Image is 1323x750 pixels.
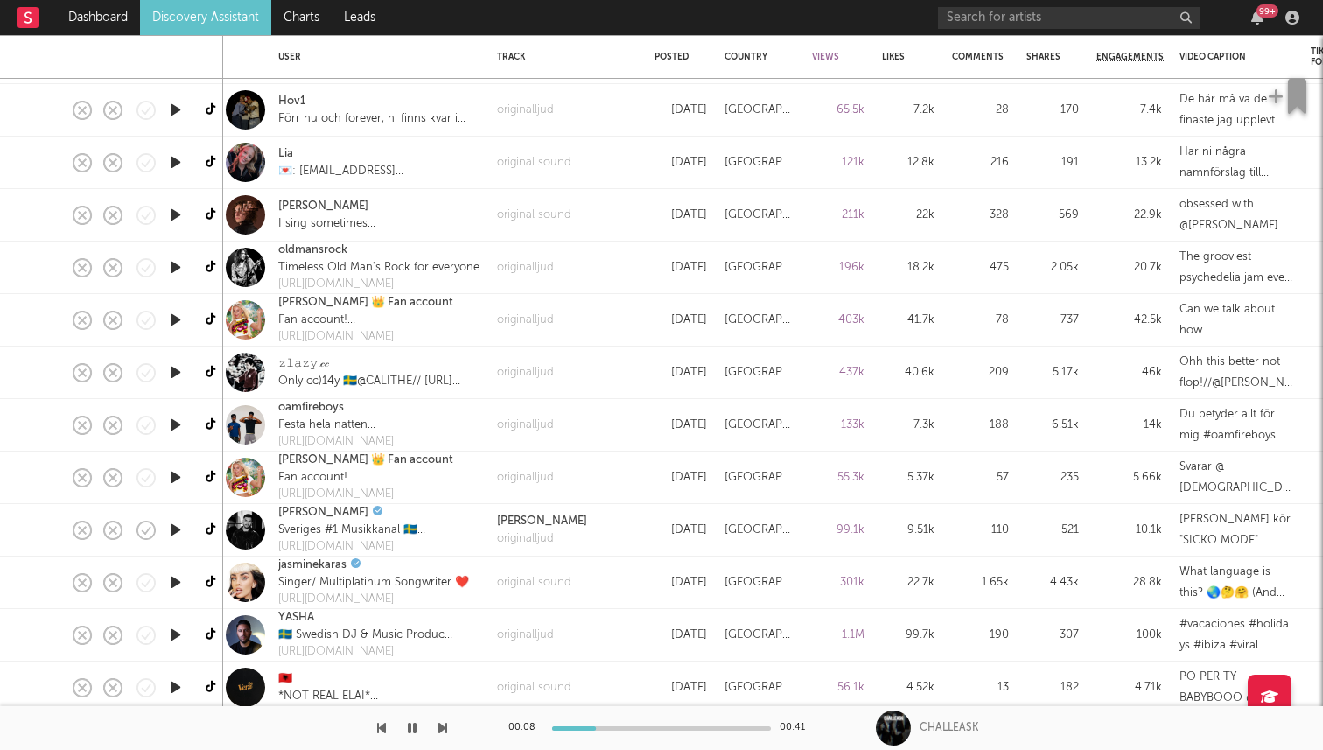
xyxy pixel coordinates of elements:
span: Engagements [1096,52,1164,62]
a: YASHA [278,609,314,627]
a: [PERSON_NAME] [497,513,587,530]
div: 12.8k [882,152,934,173]
div: 7.3k [882,415,934,436]
div: [DATE] [654,257,707,278]
div: Har ni några namnförslag till [PERSON_NAME] låt?🥰🙏🏽 #4upageシ #artist #artist #songwriter [1179,142,1293,184]
div: original sound [497,574,571,592]
div: Sveriges #1 Musikkanal 🇸🇪 PR: [EMAIL_ADDRESS][DOMAIN_NAME] 💌 [278,522,479,539]
div: 475 [952,257,1009,278]
div: 196k [812,257,864,278]
div: [GEOGRAPHIC_DATA] [724,572,794,593]
div: User [278,52,471,62]
div: 46k [1096,362,1162,383]
div: 307 [1026,625,1079,646]
div: [GEOGRAPHIC_DATA] [724,310,794,331]
div: [URL][DOMAIN_NAME] [278,538,479,556]
div: originalljud [497,364,554,382]
div: Svarar @️ [DEMOGRAPHIC_DATA] and already pure magic. I’ve watched her grow and I’m so proud of ho... [1179,457,1293,499]
div: 121k [812,152,864,173]
div: [GEOGRAPHIC_DATA] [724,257,794,278]
div: [URL][DOMAIN_NAME] [278,591,479,608]
div: 328 [952,205,1009,226]
div: 00:08 [508,718,543,739]
a: [PERSON_NAME] [278,198,368,215]
div: Video Caption [1179,52,1267,62]
div: 737 [1026,310,1079,331]
div: Festa hela natten Ute [DATE] lyssna på [PERSON_NAME] här 👇🏾 [278,417,458,434]
div: 13.2k [1096,152,1162,173]
div: 301k [812,572,864,593]
div: [GEOGRAPHIC_DATA] [724,100,794,121]
a: [URL][DOMAIN_NAME] [278,643,455,661]
a: 🇦🇱 [278,670,292,688]
div: 216 [952,152,1009,173]
div: 1.65k [952,572,1009,593]
div: 6.51k [1026,415,1079,436]
div: 133k [812,415,864,436]
div: [DATE] [654,152,707,173]
div: originalljud [497,417,554,434]
div: [PERSON_NAME] kör "SICKO MODE" i [GEOGRAPHIC_DATA] 🇸🇪 [1179,509,1293,551]
a: [PERSON_NAME] 👑 Fan account [278,294,453,312]
div: obsessed with @[PERSON_NAME] covers atm. So here’s another one:) (don’t mind the dust) #fyp #sing... [1179,194,1293,236]
div: 190 [952,625,1009,646]
div: 1.1M [812,625,864,646]
div: [GEOGRAPHIC_DATA] [724,625,794,646]
a: originalljud [497,102,554,119]
div: Track [497,52,628,62]
div: 569 [1026,205,1079,226]
div: 110 [952,520,1009,541]
div: Shares [1026,52,1060,62]
div: 57 [952,467,1009,488]
div: [GEOGRAPHIC_DATA] [724,362,794,383]
div: *NOT REAL ELAI* @Ayoo ELAI! [PERSON_NAME] EP OUT NOW‼️🔥 [278,688,473,705]
a: originalljud [497,259,554,277]
div: Country [724,52,786,62]
div: [GEOGRAPHIC_DATA] [724,467,794,488]
div: The grooviest psychedelia jam ever recorded! This is it, the peak of musical art. Absolute perfec... [1179,247,1293,289]
a: oldmansrock [278,242,347,259]
div: 55.3k [812,467,864,488]
div: [GEOGRAPHIC_DATA] [724,520,794,541]
a: original sound [497,207,571,224]
div: 4.52k [882,677,934,698]
div: Förr nu och forever, ni finns kvar i mitt dna <3 [278,110,479,128]
div: Du betyder allt för mig #oamfireboys #fördig #konsert #viral #fyp [1179,404,1293,446]
a: [URL][DOMAIN_NAME] [278,276,479,293]
div: De här må va de finaste jag upplevt #hov1 [1179,89,1293,131]
div: 4.71k [1096,677,1162,698]
div: [DATE] [654,415,707,436]
a: originalljud [497,627,554,644]
a: originalljud [497,530,587,548]
div: 99 + [1256,4,1278,18]
a: [URL][DOMAIN_NAME] [278,486,469,503]
div: [DATE] [654,625,707,646]
div: [URL][DOMAIN_NAME] [278,328,469,346]
div: 18.2k [882,257,934,278]
div: 41.7k [882,310,934,331]
a: originalljud [497,469,554,487]
div: [DATE] [654,100,707,121]
div: 99.1k [812,520,864,541]
div: #vacaciones #holidays #ibiza #viral #viralsong [1179,614,1293,656]
div: 9.51k [882,520,934,541]
a: original sound [497,154,571,172]
div: Fan account! @[PERSON_NAME] STREAM MIDNIGHT SUN 🌞🌺🐬🌈 [278,469,469,487]
div: 22.7k [882,572,934,593]
div: 40.6k [882,362,934,383]
div: Timeless Old Man's Rock for everyone [278,259,479,277]
div: 191 [1026,152,1079,173]
div: 188 [952,415,1009,436]
div: 28 [952,100,1009,121]
div: [DATE] [654,467,707,488]
div: 437k [812,362,864,383]
div: originalljud [497,312,554,329]
div: original sound [497,679,571,697]
a: [URL][DOMAIN_NAME] [278,433,458,451]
